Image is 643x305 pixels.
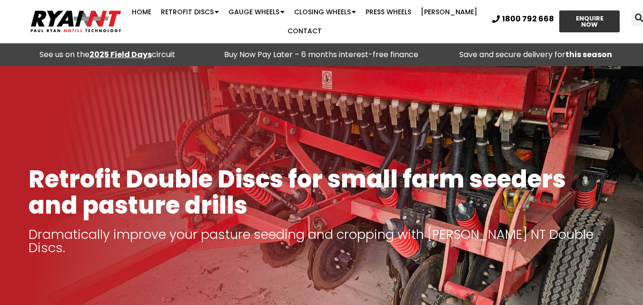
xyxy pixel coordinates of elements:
[502,15,554,23] span: 1800 792 668
[361,2,416,21] a: Press Wheels
[565,49,612,60] strong: this season
[89,49,152,60] a: 2025 Field Days
[29,166,614,218] h1: Retrofit Double Discs for small farm seeders and pasture drills
[289,2,361,21] a: Closing Wheels
[127,2,156,21] a: Home
[29,228,614,255] p: Dramatically improve your pasture seeding and cropping with [PERSON_NAME] NT Double Discs.
[434,48,638,61] p: Save and secure delivery for
[29,7,124,36] img: Ryan NT logo
[416,2,482,21] a: [PERSON_NAME]
[219,48,424,61] p: Buy Now Pay Later – 6 months interest-free finance
[559,10,620,32] a: ENQUIRE NOW
[283,21,326,40] a: Contact
[492,15,554,23] a: 1800 792 668
[5,48,209,61] div: See us on the circuit
[568,15,612,28] span: ENQUIRE NOW
[125,2,485,40] nav: Menu
[224,2,289,21] a: Gauge Wheels
[156,2,224,21] a: Retrofit Discs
